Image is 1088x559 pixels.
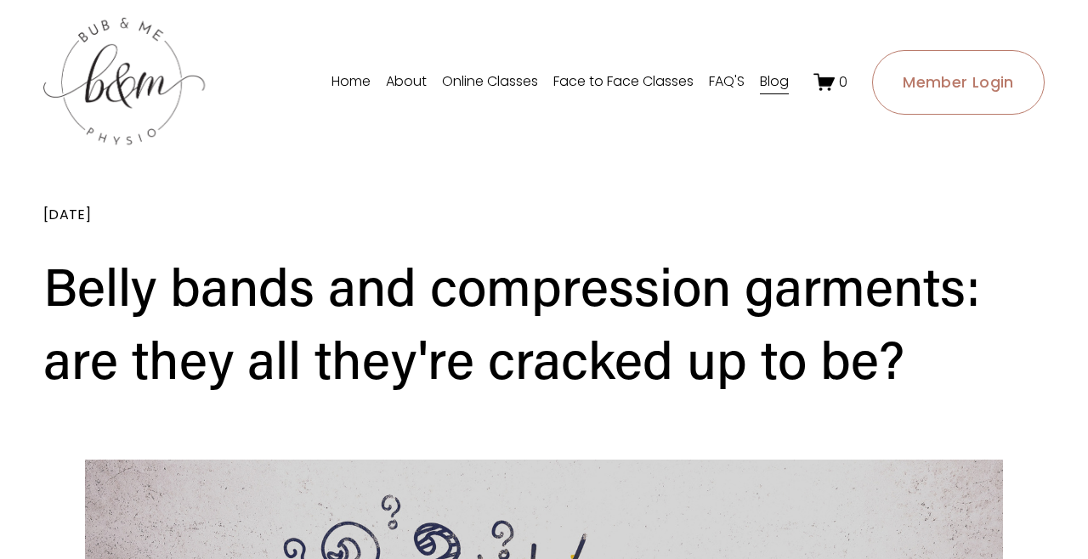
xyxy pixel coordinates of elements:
[553,69,694,96] a: Face to Face Classes
[442,69,538,96] a: Online Classes
[872,50,1045,115] a: Member Login
[331,69,371,96] a: Home
[386,69,427,96] a: About
[43,249,1045,397] h1: Belly bands and compression garments: are they all they're cracked up to be?
[839,72,847,92] span: 0
[709,69,745,96] a: FAQ'S
[43,16,205,148] img: bubandme
[813,71,847,93] a: 0 items in cart
[760,69,789,96] a: Blog
[43,205,91,224] span: [DATE]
